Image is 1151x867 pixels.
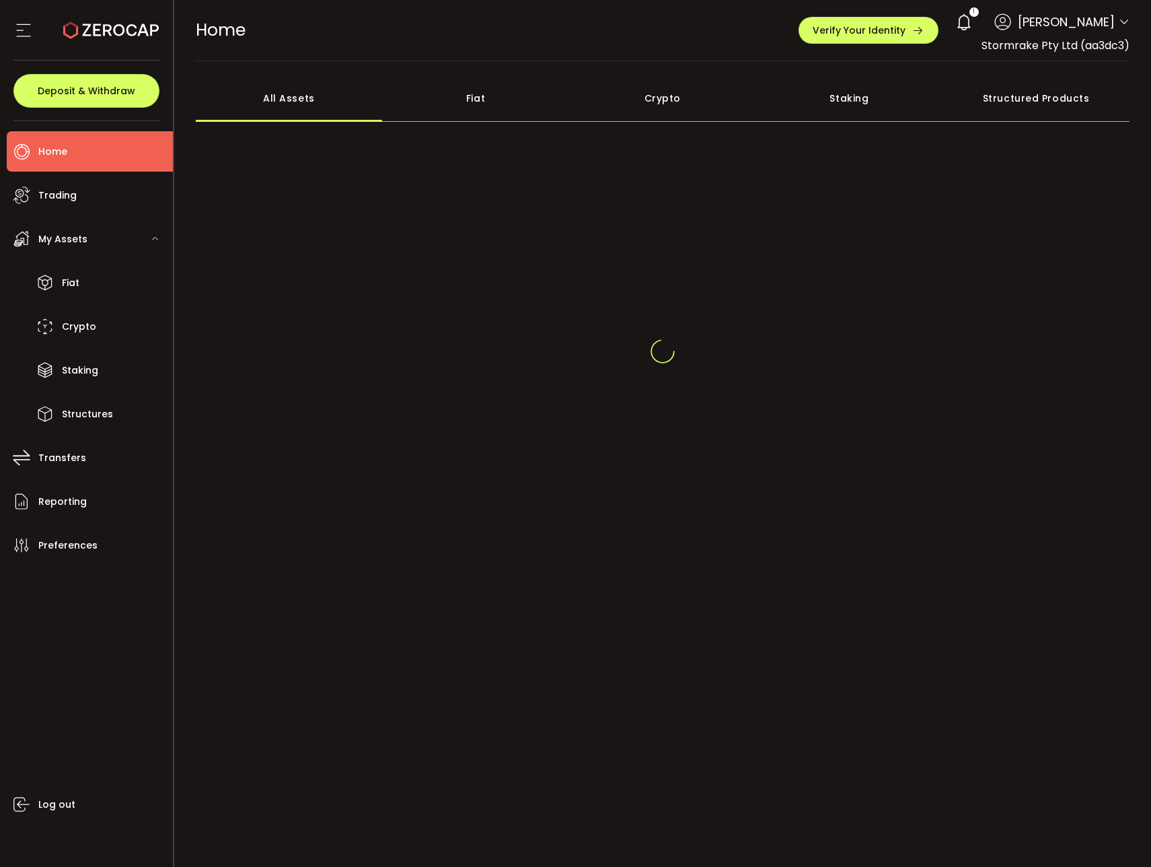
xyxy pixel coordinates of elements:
[813,26,905,35] span: Verify Your Identity
[973,7,975,17] span: 1
[62,317,96,337] span: Crypto
[62,273,79,293] span: Fiat
[1018,13,1115,31] span: [PERSON_NAME]
[38,230,87,249] span: My Assets
[799,17,938,44] button: Verify Your Identity
[196,18,246,42] span: Home
[38,142,67,162] span: Home
[38,448,86,468] span: Transfers
[38,186,77,205] span: Trading
[942,75,1129,122] div: Structured Products
[38,492,87,512] span: Reporting
[62,405,113,424] span: Structures
[38,536,98,555] span: Preferences
[382,75,569,122] div: Fiat
[981,38,1129,53] span: Stormrake Pty Ltd (aa3dc3)
[13,74,159,108] button: Deposit & Withdraw
[756,75,943,122] div: Staking
[569,75,756,122] div: Crypto
[62,361,98,380] span: Staking
[196,75,383,122] div: All Assets
[38,795,75,814] span: Log out
[38,86,135,96] span: Deposit & Withdraw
